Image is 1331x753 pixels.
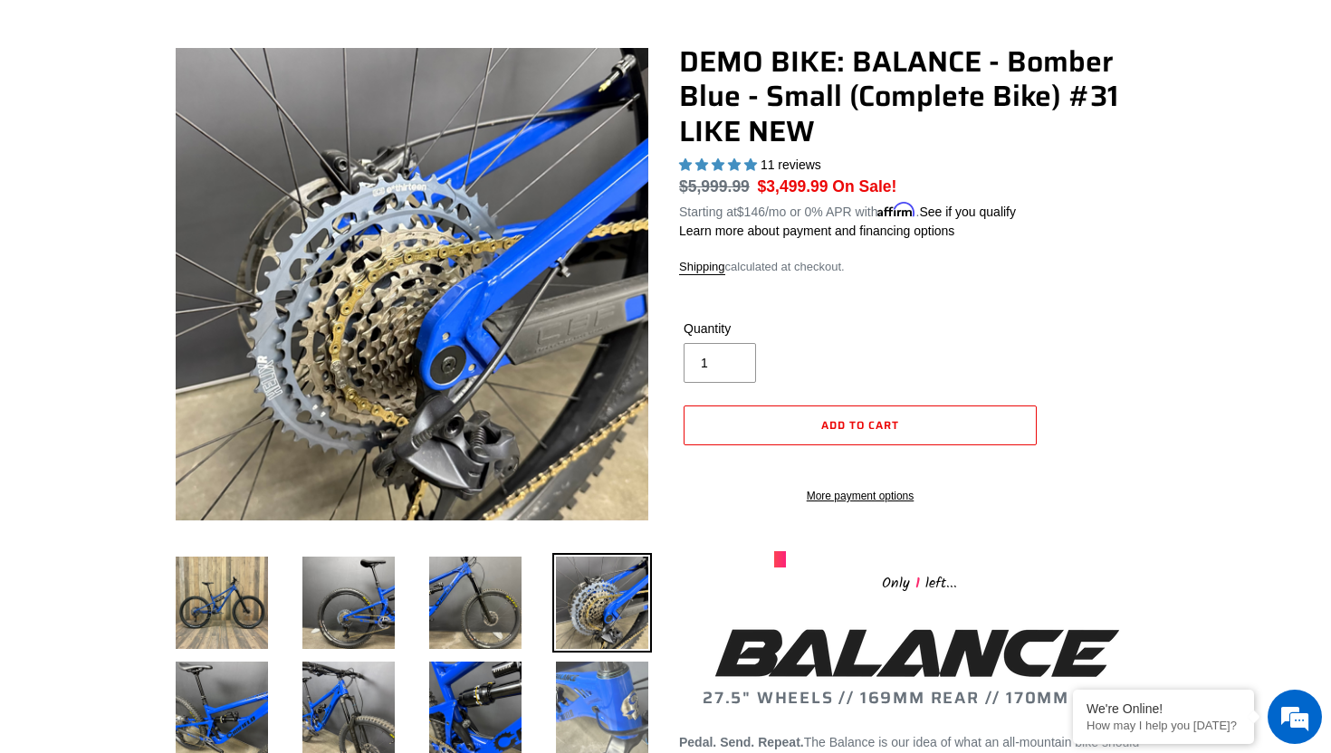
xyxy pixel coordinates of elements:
[679,260,725,275] a: Shipping
[552,553,652,653] img: Load image into Gallery viewer, Balance-SM-Blue-Helm-Kitsuma-Complete Bike-cassette
[58,91,103,136] img: d_696896380_company_1647369064580_696896380
[679,623,1159,708] h2: 27.5" WHEELS // 169MM REAR // 170MM FRONT
[297,9,340,52] div: Minimize live chat window
[299,553,398,653] img: Load image into Gallery viewer, DEMO_BIKE_BALANCE_-_Bomber_Blue_-_Small-Complete_Bike-Rear
[679,157,761,172] span: 5.00 stars
[761,157,821,172] span: 11 reviews
[758,177,828,195] span: $3,499.99
[679,198,1016,222] p: Starting at /mo or 0% APR with .
[832,175,896,198] span: On Sale!
[172,553,272,653] img: Load image into Gallery viewer, DEMO_BIKE_BALANCE_-_Bomber_Blue_-_Small-Complete_Bike-Whole
[919,205,1016,219] a: See if you qualify - Learn more about Affirm Financing (opens in modal)
[1087,719,1240,732] p: How may I help you today?
[679,177,750,195] s: $5,999.99
[9,494,345,558] textarea: Type your message and hit 'Enter'
[774,567,1064,596] div: Only left...
[679,258,1159,276] div: calculated at checkout.
[105,228,250,411] span: We're online!
[910,572,925,595] span: 1
[684,405,1037,445] button: Add to cart
[821,416,899,434] span: Add to cart
[684,488,1037,504] a: More payment options
[737,205,765,219] span: $146
[121,101,331,125] div: Chat with us now
[684,319,856,338] label: Quantity
[679,44,1159,148] h1: DEMO BIKE: BALANCE - Bomber Blue - Small (Complete Bike) #31 LIKE NEW
[426,553,525,653] img: Load image into Gallery viewer, DEMO_BIKE_BALANCE_-_Bomber_Blue_-_Small-Complete_Bike-Front
[877,202,915,217] span: Affirm
[1087,701,1240,716] div: We're Online!
[20,100,47,127] div: Navigation go back
[679,224,954,238] a: Learn more about payment and financing options
[679,735,804,749] b: Pedal. Send. Repeat.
